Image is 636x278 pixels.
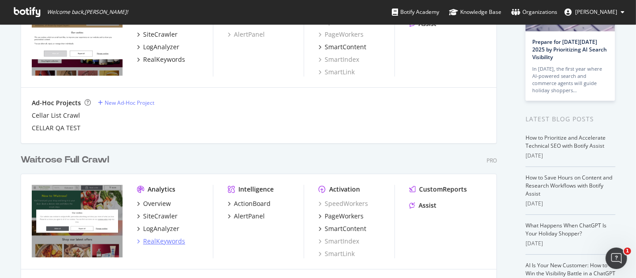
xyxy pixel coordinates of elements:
div: ActionBoard [234,199,271,208]
div: SmartContent [325,43,366,51]
div: LogAnalyzer [143,224,179,233]
a: SiteCrawler [137,30,178,39]
a: SmartIndex [318,55,359,64]
a: Overview [137,199,171,208]
a: How to Save Hours on Content and Research Workflows with Botify Assist [526,174,612,197]
div: Latest Blog Posts [526,114,615,124]
a: ActionBoard [228,199,271,208]
div: SiteCrawler [143,212,178,221]
a: AlertPanel [228,30,265,39]
div: Analytics [148,185,175,194]
a: LogAnalyzer [137,43,179,51]
div: Activation [329,185,360,194]
div: LogAnalyzer [143,43,179,51]
a: SmartLink [318,249,355,258]
a: CustomReports [409,185,467,194]
a: CELLAR QA TEST [32,124,81,133]
div: Botify Academy [392,8,439,17]
span: Sinead Pounder [575,8,617,16]
span: Welcome back, [PERSON_NAME] ! [47,9,128,16]
div: SiteCrawler [143,30,178,39]
a: RealKeywords [137,237,185,246]
div: [DATE] [526,200,615,208]
a: SmartIndex [318,237,359,246]
div: New Ad-Hoc Project [105,99,154,107]
div: AlertPanel [234,212,265,221]
div: Organizations [511,8,557,17]
a: PageWorkers [318,212,364,221]
a: How to Prioritize and Accelerate Technical SEO with Botify Assist [526,134,606,150]
div: PageWorkers [325,212,364,221]
div: Knowledge Base [449,8,501,17]
div: Waitrose Full Crawl [21,154,109,167]
a: AlertPanel [228,212,265,221]
a: PageWorkers [318,30,364,39]
a: Assist [409,201,437,210]
div: Overview [143,199,171,208]
div: [DATE] [526,152,615,160]
a: Cellar List Crawl [32,111,80,120]
div: Intelligence [238,185,274,194]
a: Waitrose Full Crawl [21,154,113,167]
a: LogAnalyzer [137,224,179,233]
a: New Ad-Hoc Project [98,99,154,107]
img: waitrosecellar.com [32,3,123,76]
img: www.waitrose.com [32,185,123,257]
a: SiteCrawler [137,212,178,221]
a: What Happens When ChatGPT Is Your Holiday Shopper? [526,222,606,237]
div: Pro [487,157,497,164]
span: 1 [624,248,631,255]
a: SmartContent [318,224,366,233]
a: RealKeywords [137,55,185,64]
div: RealKeywords [143,237,185,246]
iframe: Intercom live chat [606,248,627,269]
a: Prepare for [DATE][DATE] 2025 by Prioritizing AI Search Visibility [532,38,607,61]
div: CustomReports [419,185,467,194]
a: SpeedWorkers [318,199,368,208]
a: SmartLink [318,68,355,77]
div: SmartContent [325,224,366,233]
div: [DATE] [526,240,615,248]
div: RealKeywords [143,55,185,64]
div: Assist [419,201,437,210]
div: Ad-Hoc Projects [32,98,81,107]
div: In [DATE], the first year where AI-powered search and commerce agents will guide holiday shoppers… [532,65,608,94]
button: [PERSON_NAME] [557,5,632,19]
a: SmartContent [318,43,366,51]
